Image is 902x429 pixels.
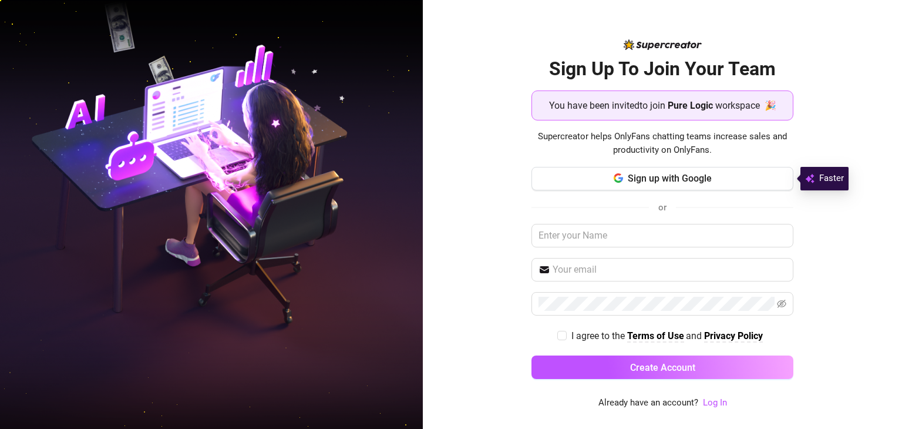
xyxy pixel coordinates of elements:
[686,330,704,341] span: and
[549,98,665,113] span: You have been invited to join
[571,330,627,341] span: I agree to the
[703,396,727,410] a: Log In
[805,172,815,186] img: svg%3e
[630,362,695,373] span: Create Account
[628,173,712,184] span: Sign up with Google
[531,167,793,190] button: Sign up with Google
[553,263,786,277] input: Your email
[668,100,713,111] strong: Pure Logic
[598,396,698,410] span: Already have an account?
[531,57,793,81] h2: Sign Up To Join Your Team
[531,224,793,247] input: Enter your Name
[777,299,786,309] span: eye-invisible
[715,98,776,113] span: workspace 🎉
[704,330,763,343] a: Privacy Policy
[704,330,763,341] strong: Privacy Policy
[703,397,727,408] a: Log In
[531,130,793,157] span: Supercreator helps OnlyFans chatting teams increase sales and productivity on OnlyFans.
[531,356,793,379] button: Create Account
[624,39,702,50] img: logo-BBDzfeDw.svg
[627,330,684,341] strong: Terms of Use
[819,172,844,186] span: Faster
[658,202,667,213] span: or
[627,330,684,343] a: Terms of Use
